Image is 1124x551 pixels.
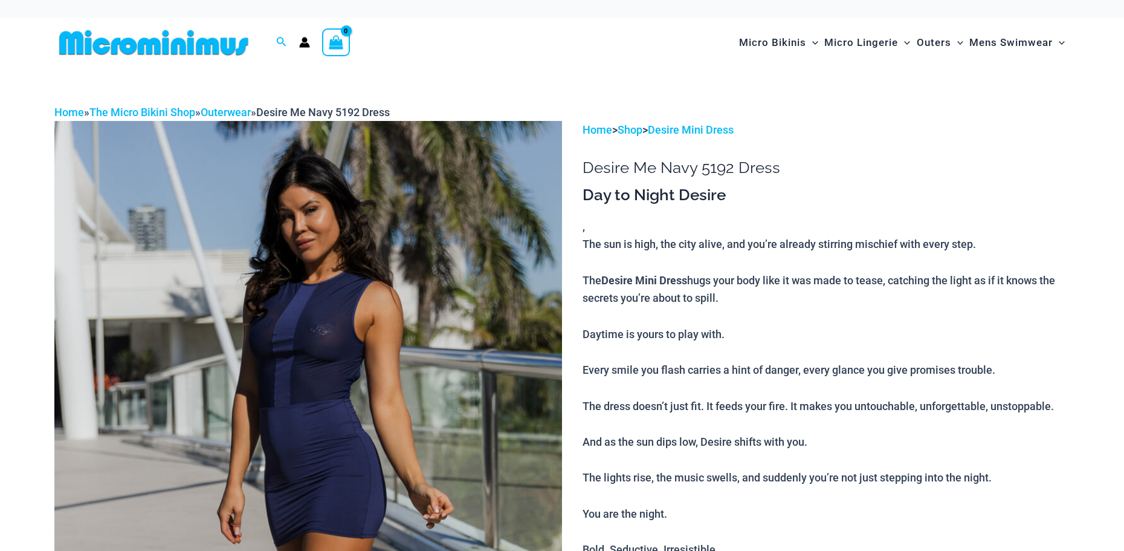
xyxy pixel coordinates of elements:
[969,27,1053,58] span: Mens Swimwear
[966,24,1068,61] a: Mens SwimwearMenu ToggleMenu Toggle
[201,106,251,119] a: Outerwear
[739,27,806,58] span: Micro Bikinis
[648,123,734,136] a: Desire Mini Dress
[806,27,818,58] span: Menu Toggle
[618,123,642,136] a: Shop
[256,106,390,119] span: Desire Me Navy 5192 Dress
[601,273,687,287] b: Desire Mini Dress
[1053,27,1065,58] span: Menu Toggle
[951,27,963,58] span: Menu Toggle
[821,24,913,61] a: Micro LingerieMenu ToggleMenu Toggle
[54,106,390,119] span: » » »
[54,106,84,119] a: Home
[583,121,1070,139] p: > >
[583,158,1070,177] h1: Desire Me Navy 5192 Dress
[736,24,821,61] a: Micro BikinisMenu ToggleMenu Toggle
[583,185,1070,206] h3: Day to Night Desire
[54,29,253,56] img: MM SHOP LOGO FLAT
[734,22,1070,63] nav: Site Navigation
[898,27,910,58] span: Menu Toggle
[917,27,951,58] span: Outers
[299,37,310,48] a: Account icon link
[583,123,612,136] a: Home
[824,27,898,58] span: Micro Lingerie
[914,24,966,61] a: OutersMenu ToggleMenu Toggle
[276,35,287,50] a: Search icon link
[322,28,350,56] a: View Shopping Cart, empty
[89,106,195,119] a: The Micro Bikini Shop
